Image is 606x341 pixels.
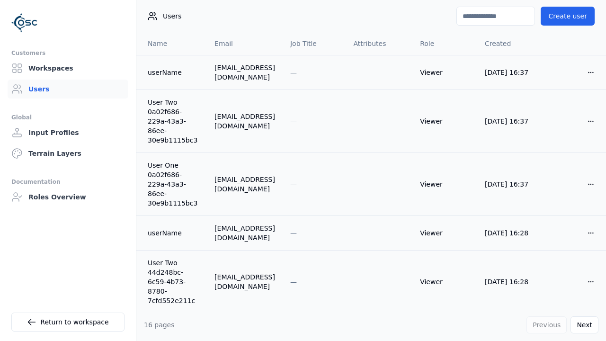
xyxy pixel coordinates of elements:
div: [DATE] 16:28 [485,277,535,287]
div: [DATE] 16:37 [485,179,535,189]
div: [DATE] 16:28 [485,228,535,238]
div: Viewer [420,68,470,77]
th: Job Title [283,32,346,55]
th: Attributes [346,32,412,55]
a: User Two 44d248bc-6c59-4b73-8780-7cfd552e211c [148,258,199,305]
a: Workspaces [8,59,128,78]
div: Viewer [420,228,470,238]
a: User One 0a02f686-229a-43a3-86ee-30e9b1115bc3 [148,161,199,208]
button: Create user [541,7,595,26]
span: Users [163,11,181,21]
a: Return to workspace [11,313,125,332]
div: [EMAIL_ADDRESS][DOMAIN_NAME] [214,63,275,82]
div: [EMAIL_ADDRESS][DOMAIN_NAME] [214,224,275,242]
span: — [290,229,297,237]
a: Input Profiles [8,123,128,142]
div: [DATE] 16:37 [485,68,535,77]
div: [DATE] 16:37 [485,117,535,126]
img: Logo [11,9,38,36]
span: — [290,278,297,286]
th: Role [412,32,477,55]
span: — [290,117,297,125]
th: Created [477,32,543,55]
div: [EMAIL_ADDRESS][DOMAIN_NAME] [214,112,275,131]
div: Viewer [420,179,470,189]
a: Terrain Layers [8,144,128,163]
span: — [290,69,297,76]
div: Viewer [420,277,470,287]
div: [EMAIL_ADDRESS][DOMAIN_NAME] [214,175,275,194]
a: Users [8,80,128,99]
div: [EMAIL_ADDRESS][DOMAIN_NAME] [214,272,275,291]
th: Email [207,32,283,55]
button: Next [570,316,598,333]
div: Global [11,112,125,123]
a: User Two 0a02f686-229a-43a3-86ee-30e9b1115bc3 [148,98,199,145]
a: userName [148,68,199,77]
a: userName [148,228,199,238]
span: — [290,180,297,188]
th: Name [136,32,207,55]
a: Roles Overview [8,188,128,206]
div: Viewer [420,117,470,126]
span: 16 pages [144,321,175,329]
div: Customers [11,47,125,59]
div: Documentation [11,176,125,188]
